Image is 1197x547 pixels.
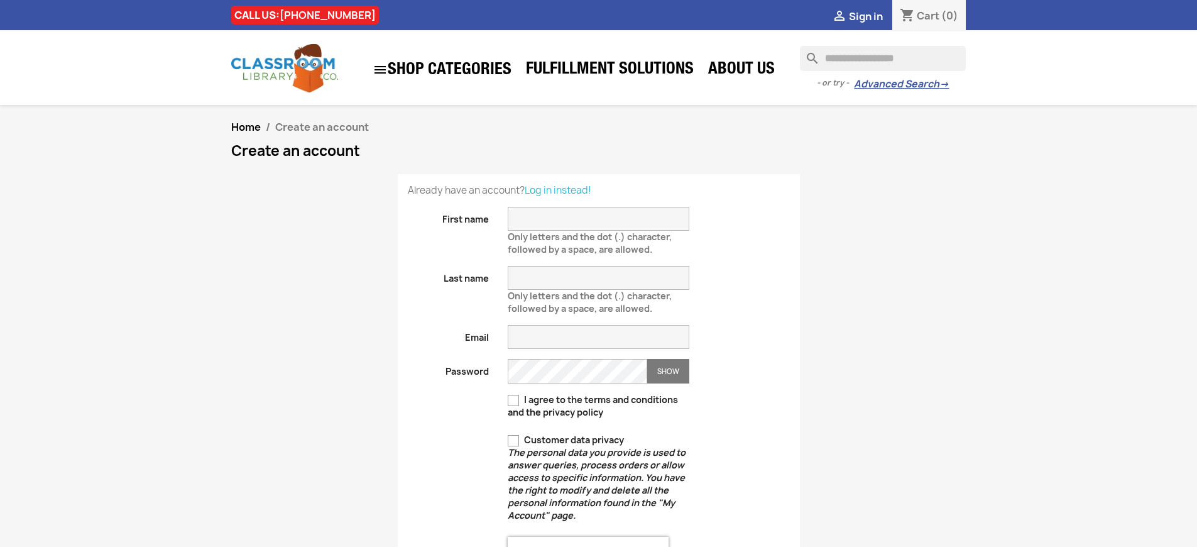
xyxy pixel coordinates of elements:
a: Advanced Search→ [854,78,949,91]
i:  [373,62,388,77]
span: Create an account [275,120,369,134]
label: I agree to the terms and conditions and the privacy policy [508,394,689,419]
label: Customer data privacy [508,434,689,522]
a: [PHONE_NUMBER] [280,8,376,22]
em: The personal data you provide is used to answer queries, process orders or allow access to specif... [508,446,686,521]
span: Sign in [849,9,883,23]
i: shopping_cart [900,9,915,24]
img: Classroom Library Company [231,44,338,92]
input: Search [800,46,966,71]
i:  [832,9,847,25]
span: Cart [917,9,939,23]
span: (0) [941,9,958,23]
input: Password input [508,359,647,384]
a: Log in instead! [525,184,591,197]
a: SHOP CATEGORIES [366,56,518,84]
label: First name [398,207,499,226]
span: Only letters and the dot (.) character, followed by a space, are allowed. [508,285,672,314]
a: About Us [702,58,781,83]
div: CALL US: [231,6,379,25]
h1: Create an account [231,143,966,158]
p: Already have an account? [408,184,790,197]
span: Only letters and the dot (.) character, followed by a space, are allowed. [508,226,672,255]
button: Show [647,359,689,384]
label: Last name [398,266,499,285]
a:  Sign in [832,9,883,23]
label: Password [398,359,499,378]
span: → [939,78,949,91]
span: - or try - [817,77,854,89]
label: Email [398,325,499,344]
a: Fulfillment Solutions [520,58,700,83]
a: Home [231,120,261,134]
i: search [800,46,815,61]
